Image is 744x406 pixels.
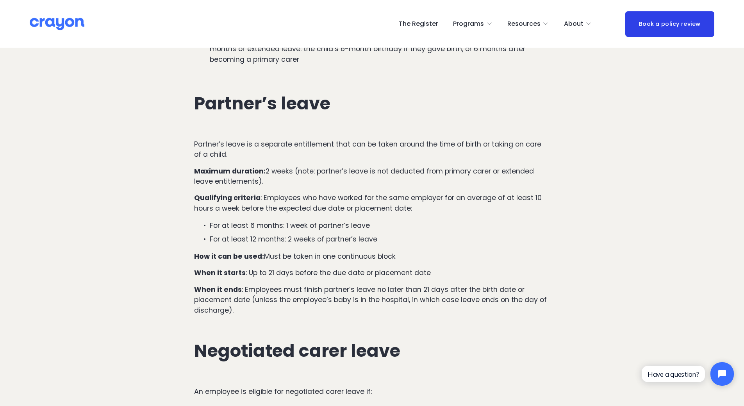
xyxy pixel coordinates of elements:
[30,17,84,31] img: Crayon
[210,220,550,231] p: For at least 6 months: 1 week of partner’s leave
[194,268,246,277] strong: When it starts
[194,94,550,113] h2: Partner’s leave
[194,166,266,176] strong: Maximum duration:
[194,193,550,213] p: : Employees who have worked for the same employer for an average of at least 10 hours a week befo...
[194,193,260,202] strong: Qualifying criteria
[194,284,550,315] p: : Employees must finish partner’s leave no later than 21 days after the birth date or placement d...
[625,11,714,37] a: Book a policy review
[194,268,550,278] p: : Up to 21 days before the due date or placement date
[194,285,242,294] strong: When it ends
[399,18,438,30] a: The Register
[210,234,550,244] p: For at least 12 months: 2 weeks of partner’s leave
[194,166,550,187] p: 2 weeks (note: partner’s leave is not deducted from primary carer or extended leave entitlements).
[453,18,484,30] span: Programs
[210,34,550,64] p: If one parent only qualifies for 6 months of extended leave and the other parent is not eligible ...
[564,18,583,30] span: About
[453,18,492,30] a: folder dropdown
[194,139,550,160] p: Partner’s leave is a separate entitlement that can be taken around the time of birth or taking on...
[194,341,550,361] h2: Negotiated carer leave
[194,252,264,261] strong: How it can be used:
[194,386,550,397] p: An employee is eligible for negotiated carer leave if:
[564,18,592,30] a: folder dropdown
[635,356,740,392] iframe: Tidio Chat
[507,18,549,30] a: folder dropdown
[507,18,541,30] span: Resources
[194,251,550,261] p: Must be taken in one continuous block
